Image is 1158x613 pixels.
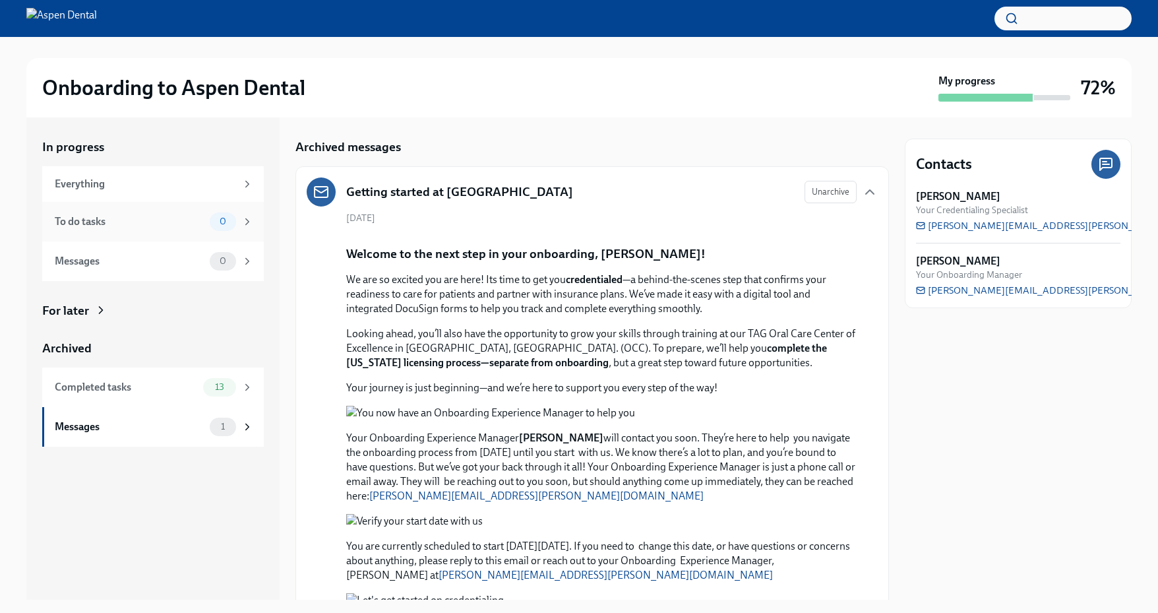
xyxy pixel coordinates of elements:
p: Your Onboarding Experience Manager will contact you soon. They’re here to help you navigate the o... [346,431,857,503]
a: [PERSON_NAME][EMAIL_ADDRESS][PERSON_NAME][DOMAIN_NAME] [439,569,773,581]
strong: My progress [938,74,995,88]
span: Your Credentialing Specialist [916,204,1028,216]
span: 0 [212,216,234,226]
p: Your journey is just beginning—and we’re here to support you every step of the way! [346,381,857,395]
h3: 72% [1081,76,1116,100]
span: Your Onboarding Manager [916,269,1022,281]
a: [PERSON_NAME][EMAIL_ADDRESS][PERSON_NAME][DOMAIN_NAME] [369,490,704,502]
a: In progress [42,139,264,156]
div: Messages [55,254,204,269]
img: Aspen Dental [26,8,97,29]
a: To do tasks0 [42,202,264,242]
button: Zoom image [346,514,857,529]
h4: Contacts [916,154,972,174]
div: Completed tasks [55,380,198,395]
a: Completed tasks13 [42,368,264,407]
span: 0 [212,256,234,266]
strong: [PERSON_NAME] [916,254,1000,269]
h5: Archived messages [295,139,401,156]
div: Messages [55,420,204,434]
a: For later [42,302,264,319]
h5: Getting started at [GEOGRAPHIC_DATA] [346,183,573,201]
span: 13 [207,382,232,392]
a: Archived [42,340,264,357]
strong: [PERSON_NAME] [519,432,603,444]
div: For later [42,302,89,319]
div: To do tasks [55,214,204,229]
strong: credentialed [566,273,623,286]
p: Looking ahead, you’ll also have the opportunity to grow your skills through training at our TAG O... [346,327,857,370]
a: Messages1 [42,407,264,447]
p: Welcome to the next step in your onboarding, [PERSON_NAME]! [346,245,706,263]
button: Zoom image [346,406,857,420]
a: Messages0 [42,242,264,281]
strong: [PERSON_NAME] [916,189,1000,204]
button: Unarchive [805,181,857,203]
button: Zoom image [346,593,857,608]
h2: Onboarding to Aspen Dental [42,75,305,101]
span: 1 [213,422,233,432]
p: You are currently scheduled to start [DATE][DATE]. If you need to change this date, or have quest... [346,539,857,583]
div: Everything [55,177,236,191]
p: We are so excited you are here! Its time to get you —a behind-the-scenes step that confirms your ... [346,273,857,316]
a: Everything [42,166,264,202]
span: Unarchive [812,185,849,199]
span: [DATE] [346,212,375,224]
